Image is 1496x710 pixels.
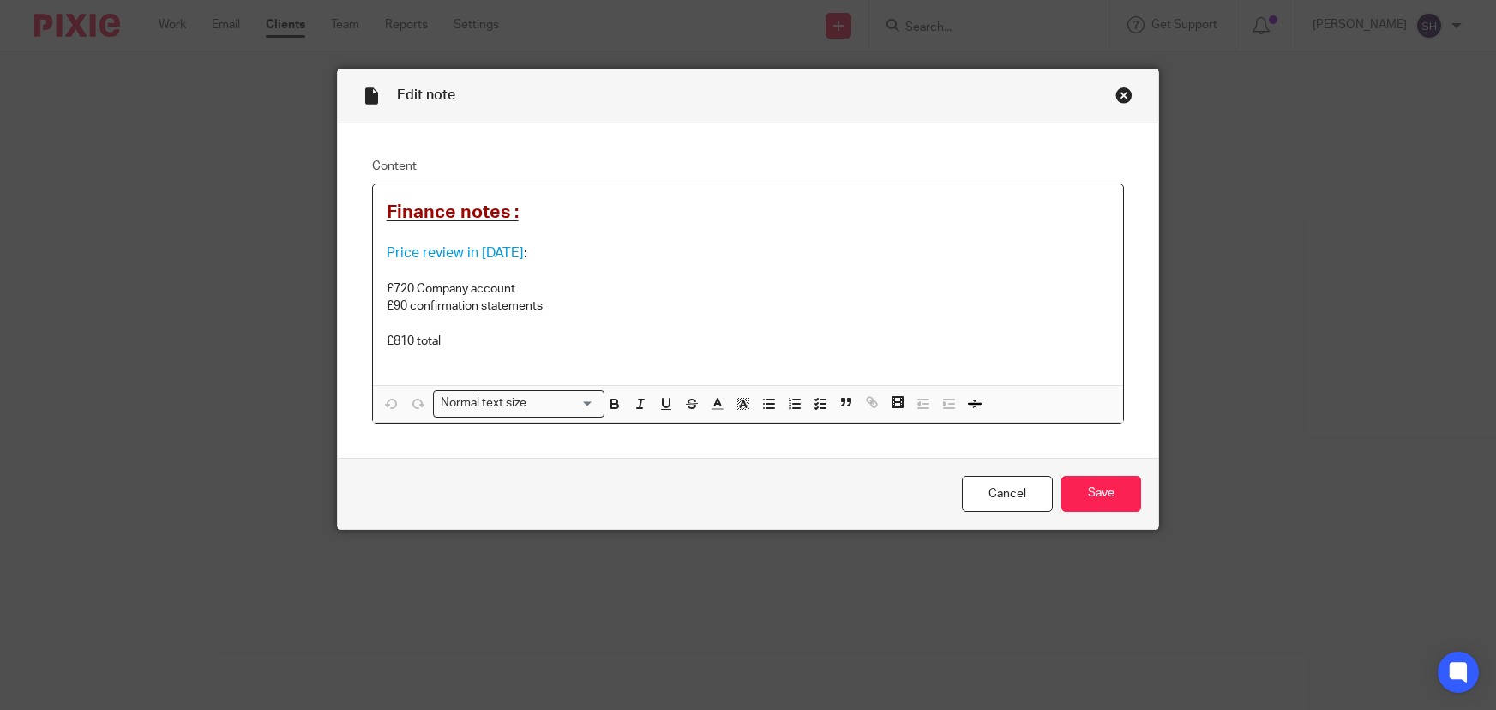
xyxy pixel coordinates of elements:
p: £810 total [387,333,1110,350]
span: Price review in [DATE] [387,246,524,260]
div: Search for option [433,390,604,417]
span: Edit note [397,88,455,102]
label: Content [372,158,1125,175]
input: Search for option [532,394,594,412]
a: Cancel [962,476,1053,513]
span: Normal text size [437,394,531,412]
p: £720 Company account [387,280,1110,298]
div: Close this dialog window [1115,87,1133,104]
span: Finance notes : [387,203,519,221]
input: Save [1061,476,1141,513]
p: £90 confirmation statements [387,298,1110,315]
h3: : [387,244,1110,262]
